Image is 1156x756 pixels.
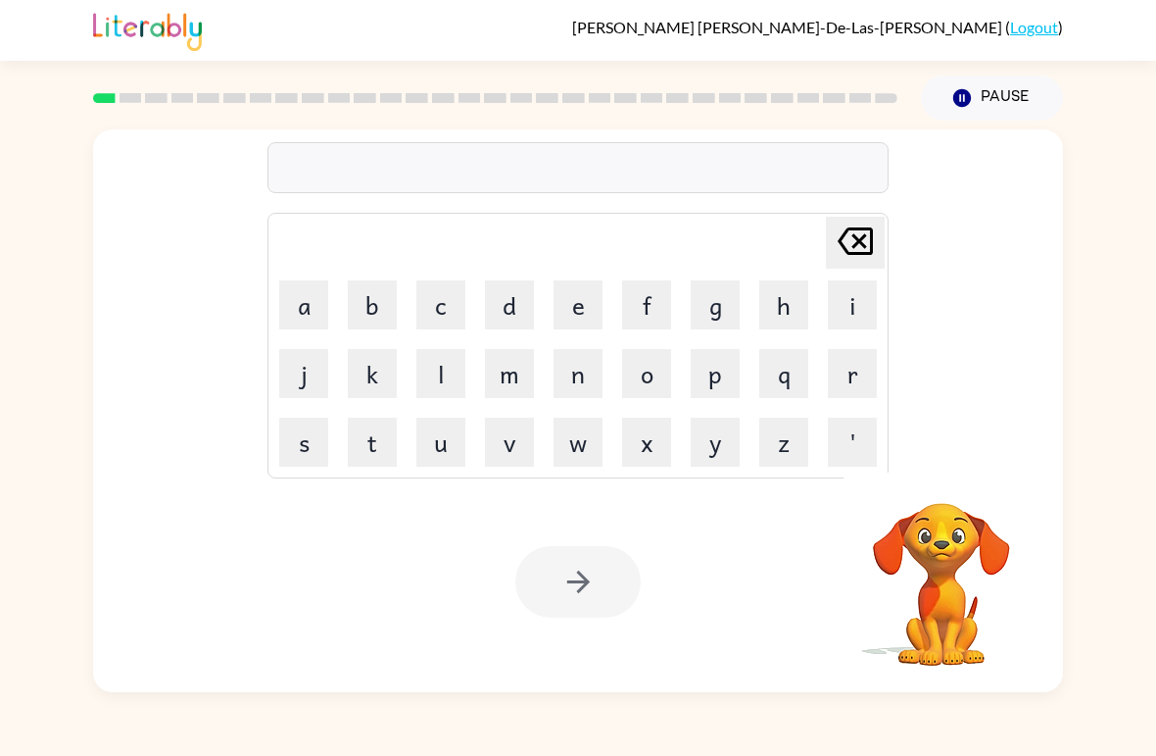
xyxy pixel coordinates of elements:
button: i [828,280,877,329]
video: Your browser must support playing .mp4 files to use Literably. Please try using another browser. [843,473,1039,669]
button: z [759,418,808,467]
button: j [279,349,328,398]
button: m [485,349,534,398]
button: x [622,418,671,467]
span: [PERSON_NAME] [PERSON_NAME]-De-Las-[PERSON_NAME] [572,18,1005,36]
button: l [416,349,465,398]
button: c [416,280,465,329]
button: g [691,280,740,329]
button: d [485,280,534,329]
button: t [348,418,397,467]
button: f [622,280,671,329]
button: e [554,280,602,329]
button: v [485,418,534,467]
div: ( ) [572,18,1063,36]
button: u [416,418,465,467]
button: b [348,280,397,329]
button: y [691,418,740,467]
button: Pause [921,76,1063,121]
img: Literably [93,8,202,51]
button: r [828,349,877,398]
button: n [554,349,602,398]
button: a [279,280,328,329]
button: o [622,349,671,398]
button: w [554,418,602,467]
button: s [279,418,328,467]
a: Logout [1010,18,1058,36]
button: q [759,349,808,398]
button: ' [828,418,877,467]
button: h [759,280,808,329]
button: p [691,349,740,398]
button: k [348,349,397,398]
